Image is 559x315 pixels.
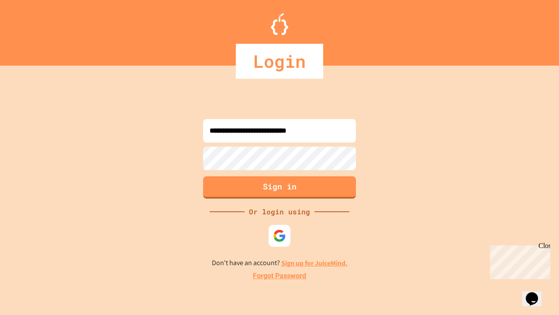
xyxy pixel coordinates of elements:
[281,259,348,268] a: Sign up for JuiceMind.
[273,229,286,242] img: google-icon.svg
[212,258,348,269] p: Don't have an account?
[245,206,314,217] div: Or login using
[253,271,306,281] a: Forgot Password
[3,3,60,56] div: Chat with us now!Close
[487,242,550,279] iframe: chat widget
[271,13,288,35] img: Logo.svg
[236,44,323,79] div: Login
[203,176,356,199] button: Sign in
[522,280,550,306] iframe: chat widget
